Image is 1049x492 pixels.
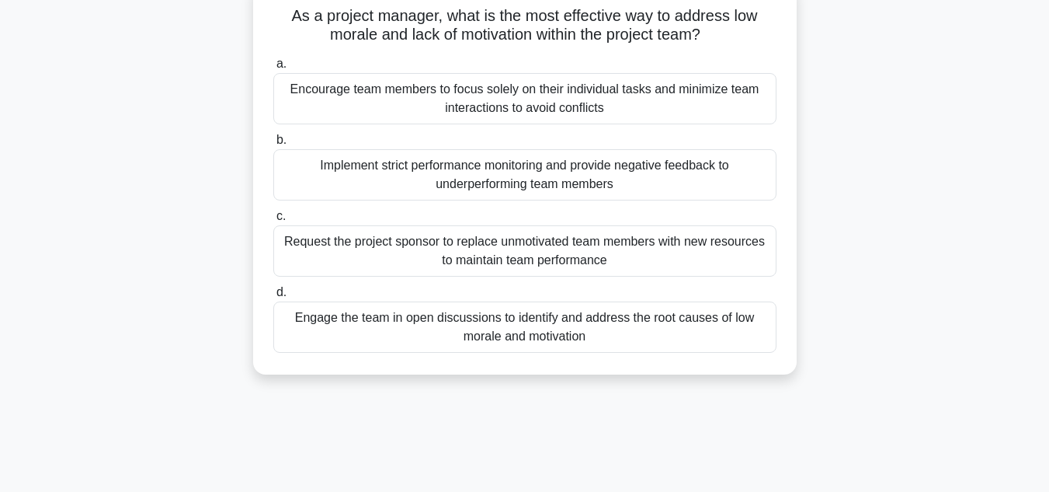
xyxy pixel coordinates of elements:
[273,302,776,353] div: Engage the team in open discussions to identify and address the root causes of low morale and mot...
[276,57,287,70] span: a.
[273,73,776,124] div: Encourage team members to focus solely on their individual tasks and minimize team interactions t...
[276,209,286,222] span: c.
[276,133,287,146] span: b.
[273,225,776,277] div: Request the project sponsor to replace unmotivated team members with new resources to maintain te...
[273,149,776,201] div: Implement strict performance monitoring and provide negative feedback to underperforming team mem...
[272,6,778,45] h5: As a project manager, what is the most effective way to address low morale and lack of motivation...
[276,285,287,298] span: d.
